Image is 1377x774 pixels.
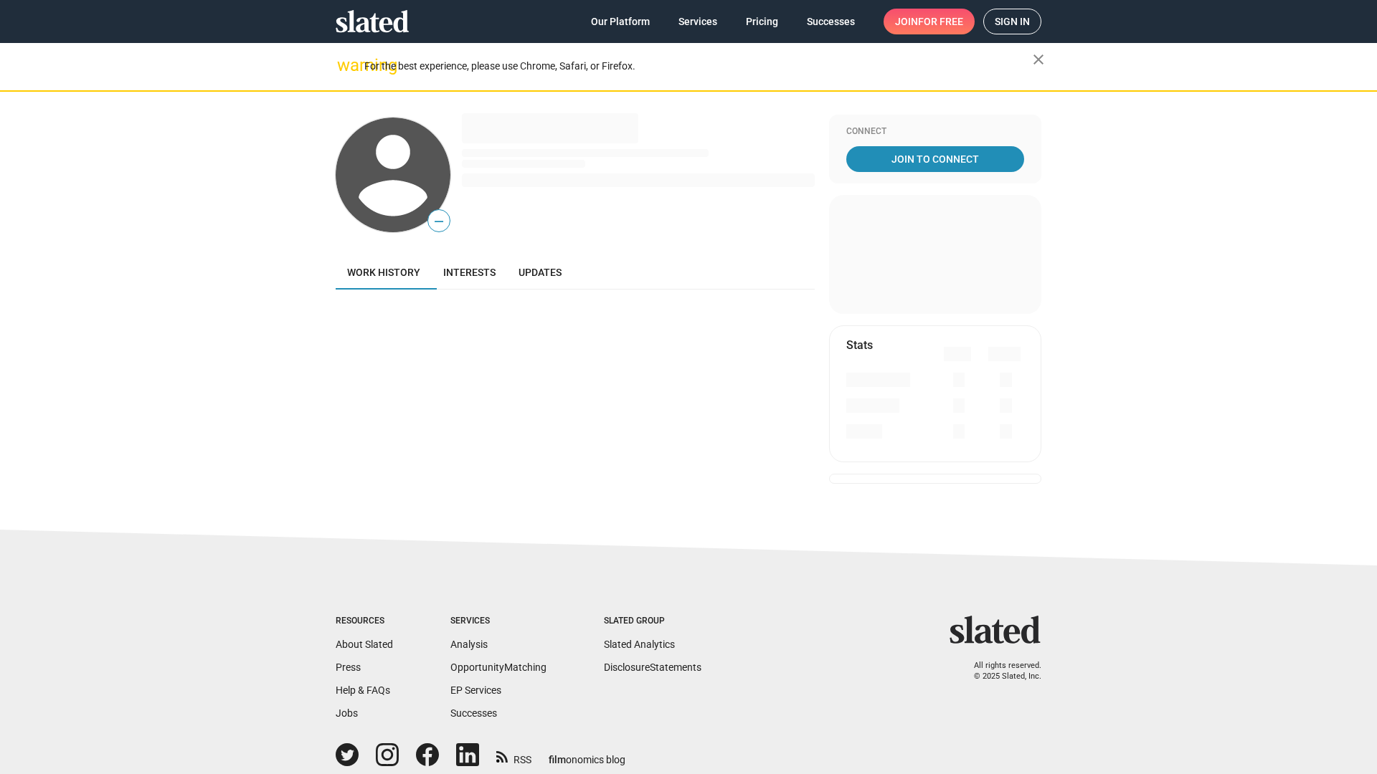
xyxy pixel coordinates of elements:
a: Updates [507,255,573,290]
span: film [549,754,566,765]
a: About Slated [336,639,393,650]
a: RSS [496,745,531,767]
span: Our Platform [591,9,650,34]
a: Our Platform [579,9,661,34]
a: Successes [795,9,866,34]
a: DisclosureStatements [604,661,701,673]
a: Slated Analytics [604,639,675,650]
a: Jobs [336,707,358,719]
a: Sign in [983,9,1041,34]
span: Services [678,9,717,34]
div: Services [450,616,546,627]
span: Work history [347,267,420,278]
div: For the best experience, please use Chrome, Safari, or Firefox. [364,57,1033,76]
span: Join [895,9,963,34]
mat-icon: close [1030,51,1047,68]
a: Join To Connect [846,146,1024,172]
a: Analysis [450,639,488,650]
span: Pricing [746,9,778,34]
div: Slated Group [604,616,701,627]
a: Successes [450,707,497,719]
span: Successes [807,9,855,34]
span: for free [918,9,963,34]
a: Press [336,661,361,673]
a: EP Services [450,684,501,696]
div: Resources [336,616,393,627]
span: Sign in [995,9,1030,34]
mat-icon: warning [337,57,354,74]
a: filmonomics blog [549,742,625,767]
a: Interests [432,255,507,290]
a: Pricing [734,9,790,34]
mat-card-title: Stats [846,338,873,353]
a: Services [667,9,729,34]
span: Interests [443,267,496,278]
a: OpportunityMatching [450,661,546,673]
span: Updates [519,267,562,278]
span: — [428,212,450,231]
a: Work history [336,255,432,290]
a: Joinfor free [884,9,975,34]
a: Help & FAQs [336,684,390,696]
span: Join To Connect [849,146,1021,172]
p: All rights reserved. © 2025 Slated, Inc. [959,661,1041,682]
div: Connect [846,126,1024,138]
